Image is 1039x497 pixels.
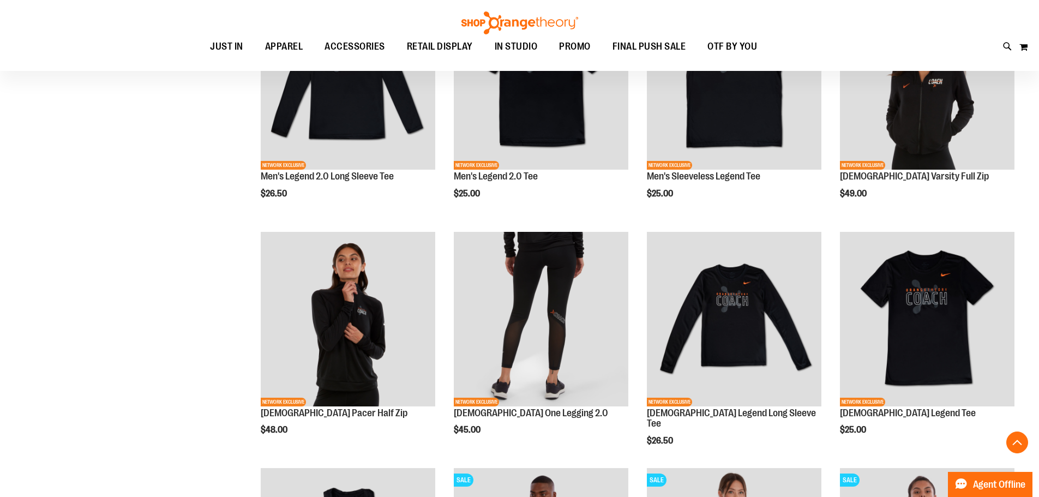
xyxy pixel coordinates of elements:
span: PROMO [559,34,591,59]
span: NETWORK EXCLUSIVE [647,161,692,170]
span: NETWORK EXCLUSIVE [840,398,885,406]
span: $49.00 [840,189,868,199]
a: APPAREL [254,34,314,59]
span: ACCESSORIES [325,34,385,59]
div: product [834,226,1020,463]
div: product [255,226,441,463]
img: OTF Ladies Coach FA23 Pacer Half Zip - Black primary image [261,232,435,406]
a: [DEMOGRAPHIC_DATA] One Legging 2.0 [454,408,608,418]
span: $25.00 [840,425,868,435]
span: NETWORK EXCLUSIVE [840,161,885,170]
img: OTF Ladies Coach FA23 One Legging 2.0 - Black primary image [454,232,628,406]
a: Men's Legend 2.0 Long Sleeve Tee [261,171,394,182]
span: $26.50 [647,436,675,446]
a: FINAL PUSH SALE [602,34,697,59]
span: FINAL PUSH SALE [612,34,686,59]
a: OTF Ladies Coach FA23 Pacer Half Zip - Black primary imageNETWORK EXCLUSIVE [261,232,435,408]
img: OTF Ladies Coach FA23 Legend SS Tee - Black primary image [840,232,1014,406]
span: SALE [454,474,473,487]
a: PROMO [548,34,602,59]
a: JUST IN [199,34,254,59]
span: JUST IN [210,34,243,59]
button: Agent Offline [948,472,1032,497]
span: $25.00 [647,189,675,199]
span: RETAIL DISPLAY [407,34,473,59]
a: [DEMOGRAPHIC_DATA] Legend Tee [840,408,976,418]
a: Men's Legend 2.0 Tee [454,171,538,182]
button: Back To Top [1006,432,1028,453]
img: OTF Ladies Coach FA23 Legend LS Tee - Black primary image [647,232,821,406]
span: NETWORK EXCLUSIVE [454,398,499,406]
span: $25.00 [454,189,482,199]
span: $45.00 [454,425,482,435]
img: Shop Orangetheory [460,11,580,34]
a: OTF Ladies Coach FA23 Legend SS Tee - Black primary imageNETWORK EXCLUSIVE [840,232,1014,408]
a: [DEMOGRAPHIC_DATA] Varsity Full Zip [840,171,989,182]
a: Men's Sleeveless Legend Tee [647,171,760,182]
span: OTF BY YOU [707,34,757,59]
span: $48.00 [261,425,289,435]
a: OTF Ladies Coach FA23 One Legging 2.0 - Black primary imageNETWORK EXCLUSIVE [454,232,628,408]
span: Agent Offline [973,480,1025,490]
div: product [641,226,827,474]
a: OTF BY YOU [696,34,768,59]
a: [DEMOGRAPHIC_DATA] Pacer Half Zip [261,408,407,418]
span: SALE [840,474,860,487]
a: ACCESSORIES [314,34,396,59]
span: NETWORK EXCLUSIVE [261,398,306,406]
span: NETWORK EXCLUSIVE [261,161,306,170]
a: IN STUDIO [484,34,549,59]
span: SALE [647,474,666,487]
span: NETWORK EXCLUSIVE [454,161,499,170]
span: IN STUDIO [495,34,538,59]
a: RETAIL DISPLAY [396,34,484,59]
span: NETWORK EXCLUSIVE [647,398,692,406]
span: $26.50 [261,189,289,199]
a: OTF Ladies Coach FA23 Legend LS Tee - Black primary imageNETWORK EXCLUSIVE [647,232,821,408]
a: [DEMOGRAPHIC_DATA] Legend Long Sleeve Tee [647,408,816,429]
span: APPAREL [265,34,303,59]
div: product [448,226,634,463]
